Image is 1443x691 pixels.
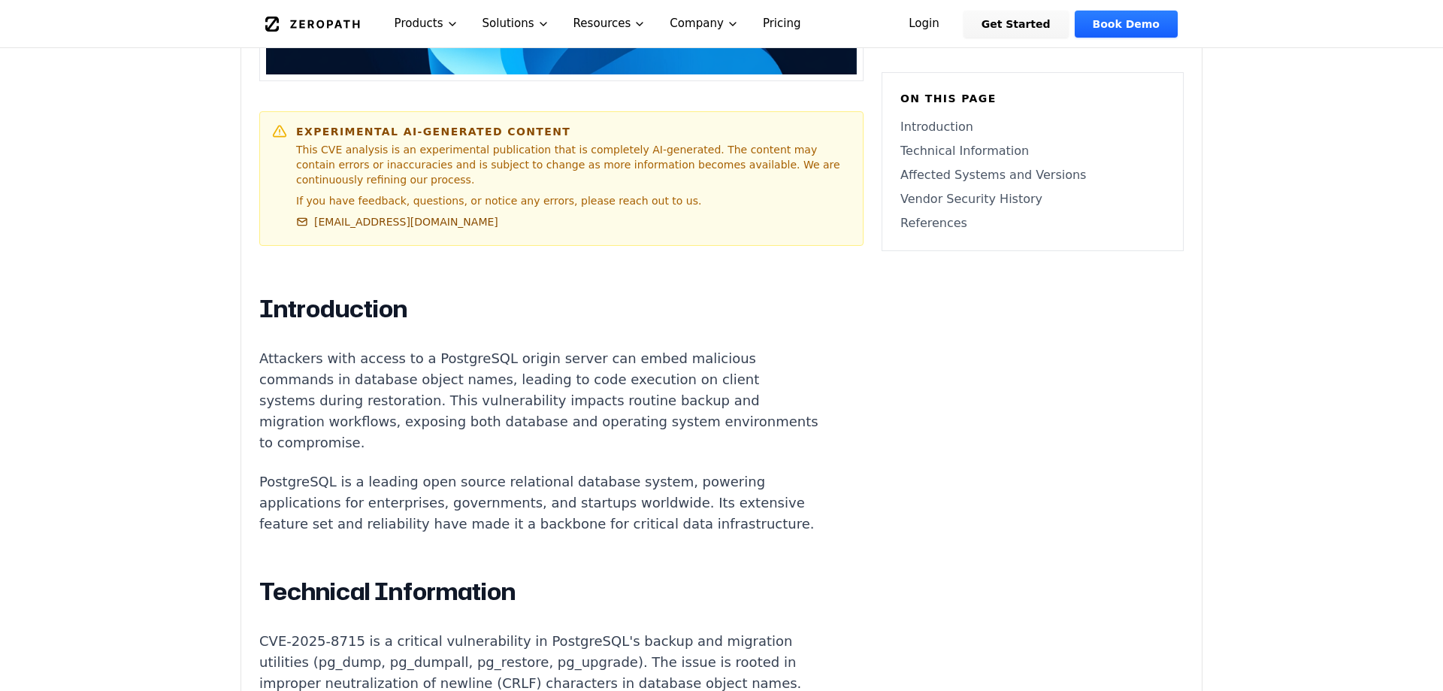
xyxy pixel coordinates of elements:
a: Technical Information [900,142,1165,160]
p: PostgreSQL is a leading open source relational database system, powering applications for enterpr... [259,471,818,535]
a: References [900,214,1165,232]
h6: Experimental AI-Generated Content [296,124,851,139]
p: Attackers with access to a PostgreSQL origin server can embed malicious commands in database obje... [259,348,818,453]
p: This CVE analysis is an experimental publication that is completely AI-generated. The content may... [296,142,851,187]
h6: On this page [900,91,1165,106]
a: [EMAIL_ADDRESS][DOMAIN_NAME] [296,214,498,229]
p: If you have feedback, questions, or notice any errors, please reach out to us. [296,193,851,208]
h2: Introduction [259,294,818,324]
a: Login [891,11,957,38]
a: Book Demo [1075,11,1178,38]
a: Introduction [900,118,1165,136]
a: Get Started [964,11,1069,38]
a: Vendor Security History [900,190,1165,208]
a: Affected Systems and Versions [900,166,1165,184]
h2: Technical Information [259,577,818,607]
